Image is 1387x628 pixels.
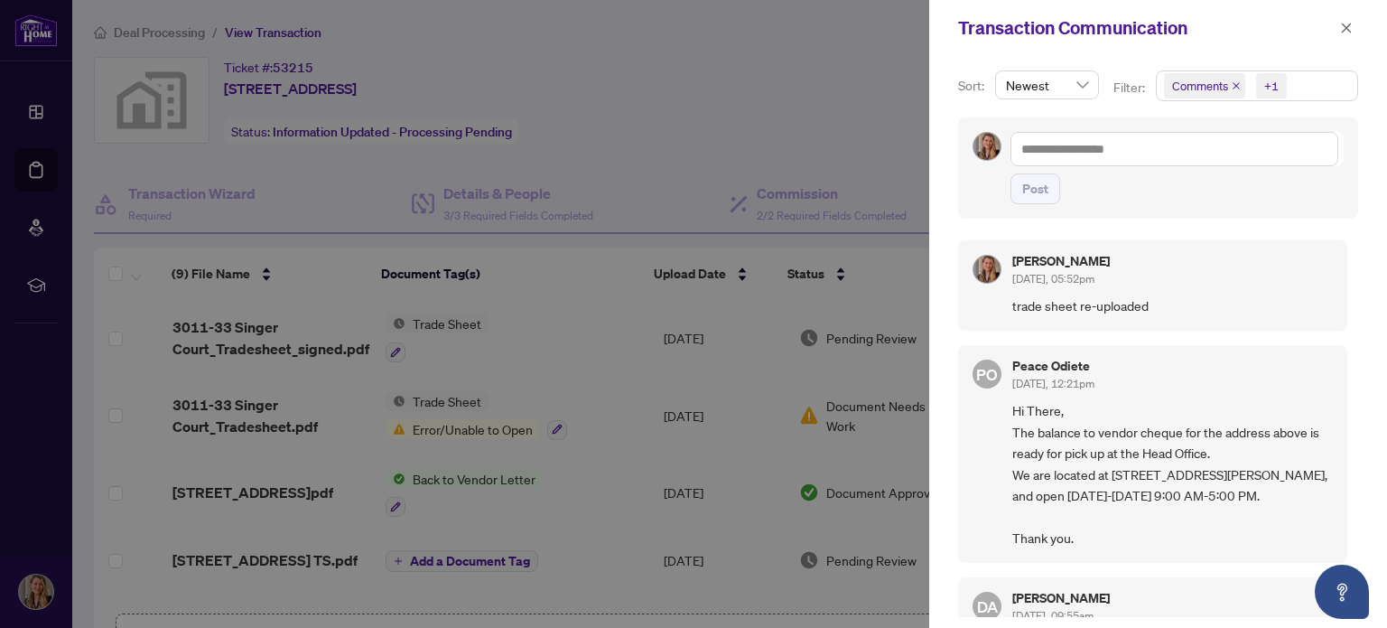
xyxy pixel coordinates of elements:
h5: [PERSON_NAME] [1012,255,1110,267]
span: close [1232,81,1241,90]
span: [DATE], 05:52pm [1012,272,1094,286]
span: PO [976,362,997,387]
p: Sort: [958,76,988,96]
div: +1 [1264,77,1279,95]
span: DA [976,594,998,618]
span: Comments [1164,73,1245,98]
img: Profile Icon [973,256,1001,283]
span: Newest [1006,71,1088,98]
span: Comments [1172,77,1228,95]
span: close [1340,22,1353,34]
div: Transaction Communication [958,14,1335,42]
span: Hi There, The balance to vendor cheque for the address above is ready for pick up at the Head Off... [1012,400,1333,548]
span: [DATE], 09:55am [1012,609,1094,623]
button: Post [1010,173,1060,204]
h5: Peace Odiete [1012,360,1094,372]
span: trade sheet re-uploaded [1012,295,1333,316]
span: [DATE], 12:21pm [1012,377,1094,390]
img: Profile Icon [973,133,1001,160]
button: Open asap [1315,565,1369,619]
h5: [PERSON_NAME] [1012,592,1110,605]
p: Filter: [1113,78,1148,98]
